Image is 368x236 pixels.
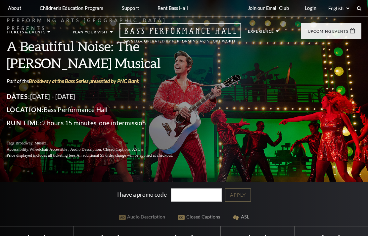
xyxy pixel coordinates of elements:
[122,5,139,11] p: Support
[7,146,189,153] p: Accessibility:
[117,191,167,198] label: I have a promo code
[76,153,173,158] span: An additional $5 order charge will be applied at checkout.
[7,152,189,159] p: Price displayed includes all ticketing fees.
[16,141,48,145] span: Broadway, Musical
[7,91,189,102] p: [DATE] - [DATE]
[29,78,139,84] a: Broadway at the Bass Series presented by PNC Bank
[327,5,350,12] select: Select:
[8,5,21,11] p: About
[7,118,189,128] p: 2 hours 15 minutes, one intermission
[7,119,42,127] span: Run Time:
[7,30,46,37] p: Tickets & Events
[40,5,103,11] p: Children's Education Program
[7,38,189,71] h3: A Beautiful Noise: The [PERSON_NAME] Musical
[158,5,188,11] p: Rent Bass Hall
[308,29,348,37] p: Upcoming Events
[7,106,44,113] span: Location:
[7,93,30,100] span: Dates:
[73,30,109,37] p: Plan Your Visit
[7,77,189,85] p: Part of the
[248,29,274,37] p: Experience
[7,104,189,115] p: Bass Performance Hall
[29,147,140,152] span: Wheelchair Accessible , Audio Description, Closed Captions, ASL
[7,140,189,146] p: Tags:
